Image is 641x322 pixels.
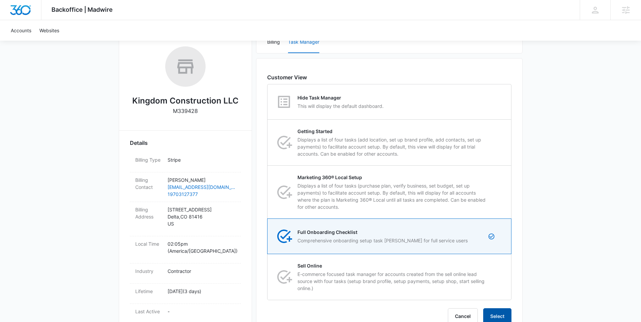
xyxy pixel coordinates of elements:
p: Displays a list of four tasks (add location, set up brand profile, add contacts, set up payments)... [297,136,487,157]
div: IndustryContractor [130,264,241,284]
a: Websites [35,20,63,41]
dt: Industry [135,268,162,275]
p: [DATE] ( 3 days ) [168,288,236,295]
a: Accounts [7,20,35,41]
div: Lifetime[DATE](3 days) [130,284,241,304]
div: Billing Contact[PERSON_NAME][EMAIL_ADDRESS][DOMAIN_NAME]19703127377 [130,172,241,202]
button: Billing [267,32,280,53]
p: This will display the default dashboard. [297,103,384,110]
div: Billing TypeStripe [130,152,241,172]
a: [EMAIL_ADDRESS][DOMAIN_NAME] [168,184,236,191]
dt: Local Time [135,240,162,247]
div: Billing Address[STREET_ADDRESS]Delta,CO 81416US [130,202,241,236]
p: Sell Online [297,262,487,269]
span: Backoffice | Madwire [51,6,113,13]
dt: Billing Contact [135,176,162,191]
h6: Customer View [267,73,511,81]
p: - [168,308,236,315]
p: Stripe [168,156,236,163]
p: Comprehensive onboarding setup task [PERSON_NAME] for full service users [297,237,468,244]
p: Displays a list of four tasks (purchase plan, verify business, set budget, set up payments) to fa... [297,182,487,210]
p: [STREET_ADDRESS] Delta , CO 81416 US [168,206,236,227]
p: E-commerce focused task manager for accounts created from the sell online lead source with four t... [297,271,487,292]
p: 02:05pm ( America/[GEOGRAPHIC_DATA] ) [168,240,236,254]
dt: Lifetime [135,288,162,295]
dt: Last Active [135,308,162,315]
p: Marketing 360® Local Setup [297,174,487,181]
p: Contractor [168,268,236,275]
button: Task Manager [288,32,319,53]
a: 19703127377 [168,191,236,198]
p: Full Onboarding Checklist [297,229,468,236]
p: Getting Started [297,128,487,135]
div: Local Time02:05pm (America/[GEOGRAPHIC_DATA]) [130,236,241,264]
p: Hide Task Manager [297,94,384,101]
p: [PERSON_NAME] [168,176,236,184]
h2: Kingdom Construction LLC [132,95,239,107]
p: M339428 [173,107,198,115]
dt: Billing Address [135,206,162,220]
span: Details [130,139,148,147]
dt: Billing Type [135,156,162,163]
